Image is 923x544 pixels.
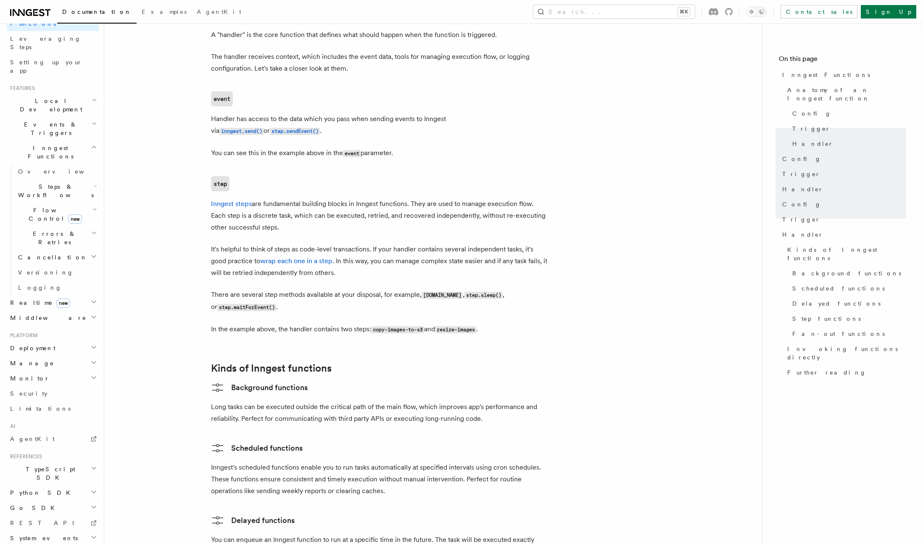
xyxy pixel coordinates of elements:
a: Inngest Functions [779,67,906,82]
button: Toggle dark mode [746,7,767,17]
a: Contact sales [781,5,857,18]
button: Monitor [7,371,99,386]
p: The handler receives context, which includes the event data, tools for managing execution flow, o... [211,51,547,74]
p: There are several step methods available at your disposal, for example, , , or . [211,289,547,313]
span: Config [782,155,821,163]
span: Security [10,390,47,397]
span: Trigger [782,215,820,224]
span: Anatomy of an Inngest function [787,86,906,103]
code: step.sleep() [464,292,503,299]
span: Config [782,200,821,209]
code: resize-images [435,326,476,333]
code: [DOMAIN_NAME] [422,292,463,299]
span: REST API [10,520,82,526]
button: Middleware [7,310,99,325]
a: Trigger [779,212,906,227]
div: Inngest Functions [7,164,99,295]
span: References [7,453,42,460]
span: Inngest Functions [7,144,91,161]
p: Inngest's scheduled functions enable you to run tasks automatically at specified intervals using ... [211,462,547,497]
span: Limitations [10,405,71,412]
span: Cancellation [15,253,87,261]
a: Leveraging Steps [7,31,99,55]
code: inngest.send() [219,128,264,135]
span: Monitor [7,374,50,383]
span: Local Development [7,97,92,114]
kbd: ⌘K [678,8,690,16]
span: Versioning [18,269,74,276]
button: Go SDK [7,500,99,515]
span: Handler [792,140,833,148]
span: Logging [18,284,62,291]
a: Delayed functions [211,514,295,527]
span: Fan-out functions [792,330,885,338]
a: REST API [7,515,99,531]
span: Examples [142,8,187,15]
a: inngest.send() [219,127,264,135]
a: Trigger [789,121,906,136]
button: Realtimenew [7,295,99,310]
span: Manage [7,359,54,367]
p: Long tasks can be executed outside the critical path of the main flow, which improves app's perfo... [211,401,547,425]
button: Search...⌘K [533,5,695,18]
span: AgentKit [197,8,241,15]
span: Config [792,109,831,118]
a: Fan-out functions [789,326,906,341]
span: new [68,214,82,224]
span: Go SDK [7,504,60,512]
a: event [211,91,233,106]
a: Handler [779,182,906,197]
a: Kinds of Inngest functions [211,362,332,374]
a: Anatomy of an Inngest function [784,82,906,106]
a: step.sendEvent() [270,127,320,135]
button: Cancellation [15,250,99,265]
span: Documentation [62,8,132,15]
span: Background functions [792,269,901,277]
button: TypeScript SDK [7,462,99,485]
a: Kinds of Inngest functions [784,242,906,266]
span: Flow Control [15,206,92,223]
a: Delayed functions [789,296,906,311]
span: TypeScript SDK [7,465,91,482]
code: step.waitForEvent() [217,304,276,311]
span: Platform [7,332,38,339]
a: Overview [15,164,99,179]
button: Steps & Workflows [15,179,99,203]
span: Handler [782,230,823,239]
a: Sign Up [861,5,916,18]
span: Python SDK [7,489,75,497]
span: Setting up your app [10,59,82,74]
a: Versioning [15,265,99,280]
a: Further reading [784,365,906,380]
code: step.sendEvent() [270,128,320,135]
span: Errors & Retries [15,230,91,246]
a: AgentKit [192,3,246,23]
span: new [56,298,70,308]
span: Further reading [787,368,866,377]
button: Local Development [7,93,99,117]
a: AgentKit [7,431,99,446]
button: Deployment [7,341,99,356]
a: Limitations [7,401,99,416]
span: Features [7,85,35,92]
p: You can see this in the example above in the parameter. [211,147,547,159]
span: Events & Triggers [7,120,92,137]
span: AgentKit [10,436,55,442]
span: Realtime [7,298,70,307]
a: Logging [15,280,99,295]
button: Manage [7,356,99,371]
span: Scheduled functions [792,284,885,293]
a: Config [789,106,906,121]
span: Deployment [7,344,55,352]
p: In the example above, the handler contains two steps: and . [211,323,547,335]
a: Setting up your app [7,55,99,78]
span: Invoking functions directly [787,345,906,362]
span: Trigger [782,170,820,178]
button: Events & Triggers [7,117,99,140]
span: Steps & Workflows [15,182,94,199]
button: Flow Controlnew [15,203,99,226]
span: Handler [782,185,823,193]
a: Documentation [57,3,137,24]
p: Handler has access to the data which you pass when sending events to Inngest via or . [211,113,547,137]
